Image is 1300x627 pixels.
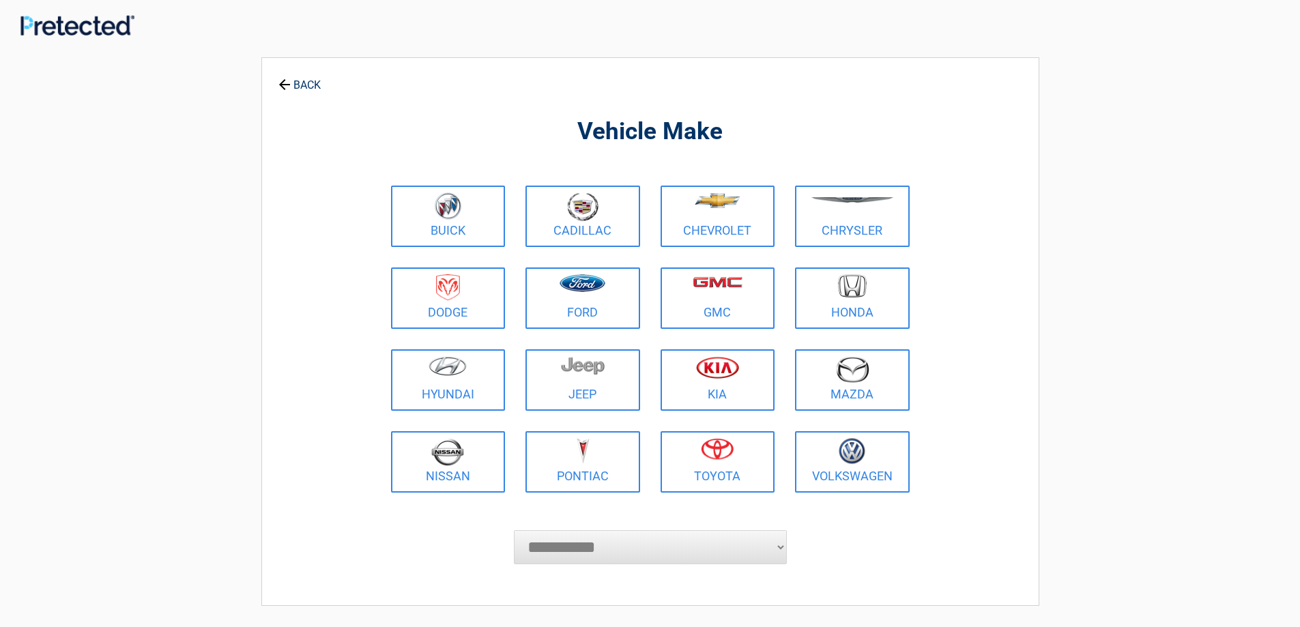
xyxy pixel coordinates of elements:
[525,186,640,247] a: Cadillac
[661,431,775,493] a: Toyota
[435,192,461,220] img: buick
[661,186,775,247] a: Chevrolet
[560,274,605,292] img: ford
[693,276,742,288] img: gmc
[429,356,467,376] img: hyundai
[795,186,910,247] a: Chrysler
[811,197,894,203] img: chrysler
[839,438,865,465] img: volkswagen
[391,186,506,247] a: Buick
[695,193,740,208] img: chevrolet
[276,67,323,91] a: BACK
[795,349,910,411] a: Mazda
[436,274,460,301] img: dodge
[576,438,590,464] img: pontiac
[431,438,464,466] img: nissan
[391,349,506,411] a: Hyundai
[696,356,739,379] img: kia
[661,267,775,329] a: GMC
[388,116,913,148] h2: Vehicle Make
[795,267,910,329] a: Honda
[391,267,506,329] a: Dodge
[567,192,598,221] img: cadillac
[561,356,605,375] img: jeep
[525,267,640,329] a: Ford
[525,349,640,411] a: Jeep
[661,349,775,411] a: Kia
[391,431,506,493] a: Nissan
[701,438,734,460] img: toyota
[835,356,869,383] img: mazda
[525,431,640,493] a: Pontiac
[838,274,867,298] img: honda
[20,15,134,35] img: Main Logo
[795,431,910,493] a: Volkswagen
